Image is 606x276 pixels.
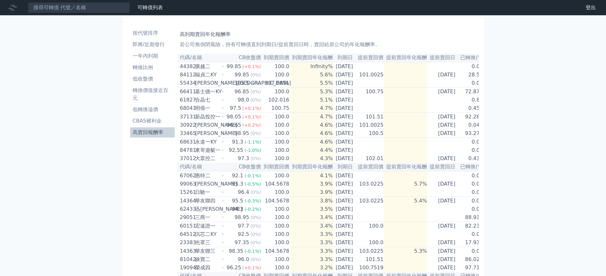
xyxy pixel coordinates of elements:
[574,245,606,276] div: 聊天小工具
[261,163,289,171] th: 到期賣回價
[355,247,384,256] td: 103.0225
[245,181,261,187] span: (-0.5%)
[180,222,193,230] div: 60151
[289,88,333,96] td: 5.3%
[458,62,485,71] td: 0.0%
[245,198,261,203] span: (-0.3%)
[250,257,261,262] span: (0%)
[195,71,222,79] div: 福貞二KY
[195,96,222,104] div: 合晶七
[130,64,175,71] li: 轉換比例
[261,53,289,62] th: 到期賣回價
[333,264,355,272] td: [DATE]
[195,121,222,129] div: [PERSON_NAME]
[233,71,250,79] div: 99.85
[261,129,289,138] td: 100.0
[195,88,222,96] div: 基士德一KY
[458,129,485,138] td: 93.27%
[289,222,333,230] td: 3.4%
[289,188,333,197] td: 3.9%
[458,180,485,188] td: 0.0%
[195,138,222,146] div: 永道一KY
[458,213,485,222] td: 88.93%
[233,88,250,96] div: 96.85
[427,121,458,129] td: [DATE]
[458,205,485,213] td: 0.0%
[261,88,289,96] td: 100.0
[355,222,384,230] td: 100.0
[458,79,485,88] td: 0.0%
[130,75,175,83] li: 低收盤價
[250,240,261,245] span: (0%)
[195,197,222,205] div: 華友聯四
[227,247,245,255] div: 98.35
[333,255,355,264] td: [DATE]
[237,256,251,263] div: 96.0
[225,264,242,272] div: 96.25
[289,230,333,238] td: 3.3%
[250,232,261,237] span: (0%)
[231,138,245,146] div: 91.3
[458,146,485,154] td: 0.0%
[289,53,333,62] th: 到期賣回年化報酬
[180,230,193,238] div: 64512
[458,163,485,171] th: 已轉換(%)
[355,53,384,62] th: 提前賣回價
[333,53,355,62] th: 到期日
[180,264,193,272] div: 19094
[261,146,289,154] td: 100.0
[458,154,485,163] td: 0.43%
[195,205,222,213] div: 迅[PERSON_NAME]
[355,113,384,121] td: 101.51
[180,41,476,48] p: 若公司無倒閉風險，持有可轉債直到到期日/提前賣回日時，賣回給原公司的年化報酬率。
[180,188,193,196] div: 15261
[458,230,485,238] td: 0.0%
[333,71,355,79] td: [DATE]
[333,146,355,154] td: [DATE]
[180,239,193,246] div: 23383
[458,238,485,247] td: 17.93%
[180,256,193,263] div: 81042
[250,89,261,94] span: (0%)
[195,247,222,255] div: 華友聯三
[237,230,251,238] div: 92.5
[130,87,175,102] li: 轉換價值接近百元
[427,113,458,121] td: [DATE]
[384,197,427,205] td: 5.4%
[245,139,261,145] span: (-1.1%)
[289,96,333,104] td: 5.1%
[245,207,261,212] span: (-0.2%)
[333,138,355,146] td: [DATE]
[355,264,384,272] td: 100.7519
[261,188,289,197] td: 100.0
[242,64,261,69] span: (+0.1%)
[289,104,333,113] td: 4.7%
[427,129,458,138] td: [DATE]
[333,171,355,180] td: [DATE]
[355,238,384,247] td: 100.0
[458,197,485,205] td: 0.0%
[289,129,333,138] td: 4.6%
[333,121,355,129] td: [DATE]
[333,247,355,256] td: [DATE]
[130,39,175,50] a: 即將/近期發行
[237,188,251,196] div: 96.4
[231,197,245,205] div: 95.5
[333,213,355,222] td: [DATE]
[250,97,261,103] span: (0%)
[130,62,175,73] a: 轉換比例
[228,104,242,112] div: 97.5
[242,265,261,270] span: (+0.1%)
[245,173,261,178] span: (-0.1%)
[427,180,458,188] td: [DATE]
[180,180,193,188] div: 99063
[195,264,222,272] div: 榮成四
[250,223,261,229] span: (0%)
[177,53,225,62] th: 代碼/名稱
[427,71,458,79] td: [DATE]
[130,28,175,38] a: 按代號排序
[458,113,485,121] td: 92.28%
[458,138,485,146] td: 0.0%
[333,96,355,104] td: [DATE]
[458,188,485,197] td: 0.0%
